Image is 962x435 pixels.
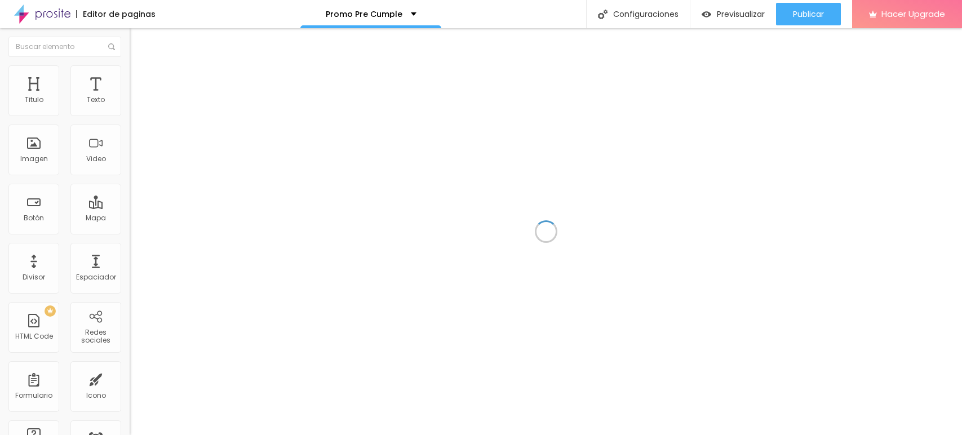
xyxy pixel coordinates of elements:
span: Previsualizar [717,10,765,19]
div: Video [86,155,106,163]
div: Texto [87,96,105,104]
p: Promo Pre Cumple [326,10,402,18]
div: Divisor [23,273,45,281]
span: Hacer Upgrade [881,9,945,19]
div: Icono [86,392,106,400]
div: HTML Code [15,332,53,340]
div: Editor de paginas [76,10,156,18]
img: view-1.svg [702,10,711,19]
div: Mapa [86,214,106,222]
div: Botón [24,214,44,222]
span: Publicar [793,10,824,19]
button: Previsualizar [690,3,776,25]
button: Publicar [776,3,841,25]
div: Redes sociales [73,329,118,345]
div: Imagen [20,155,48,163]
img: Icone [598,10,608,19]
div: Formulario [15,392,52,400]
img: Icone [108,43,115,50]
div: Espaciador [76,273,116,281]
div: Titulo [25,96,43,104]
input: Buscar elemento [8,37,121,57]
